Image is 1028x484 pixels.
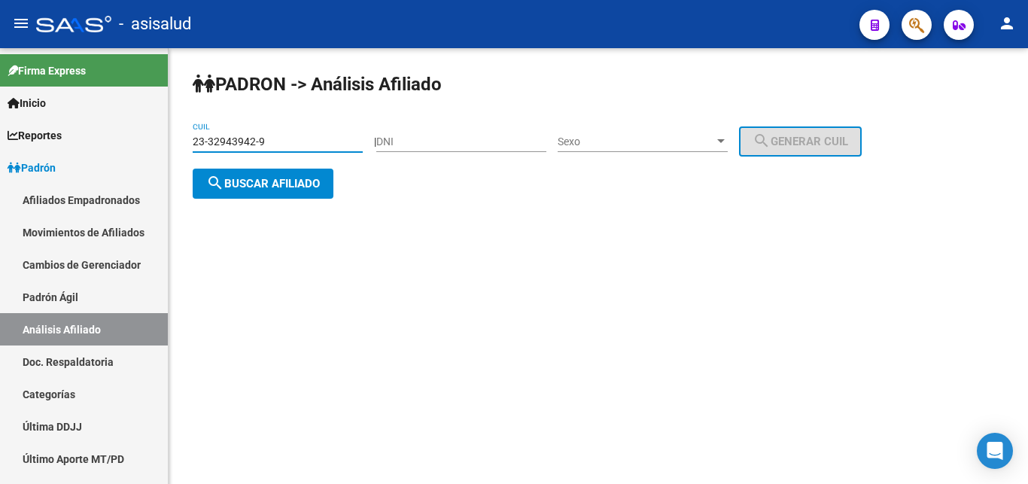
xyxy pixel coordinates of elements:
mat-icon: menu [12,14,30,32]
span: Reportes [8,127,62,144]
button: Generar CUIL [739,126,862,157]
span: Padrón [8,160,56,176]
span: Inicio [8,95,46,111]
span: Firma Express [8,62,86,79]
strong: PADRON -> Análisis Afiliado [193,74,442,95]
span: Generar CUIL [753,135,848,148]
button: Buscar afiliado [193,169,333,199]
mat-icon: search [206,174,224,192]
div: | [374,135,873,148]
span: Buscar afiliado [206,177,320,190]
mat-icon: person [998,14,1016,32]
div: Open Intercom Messenger [977,433,1013,469]
span: Sexo [558,135,714,148]
span: - asisalud [119,8,191,41]
mat-icon: search [753,132,771,150]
